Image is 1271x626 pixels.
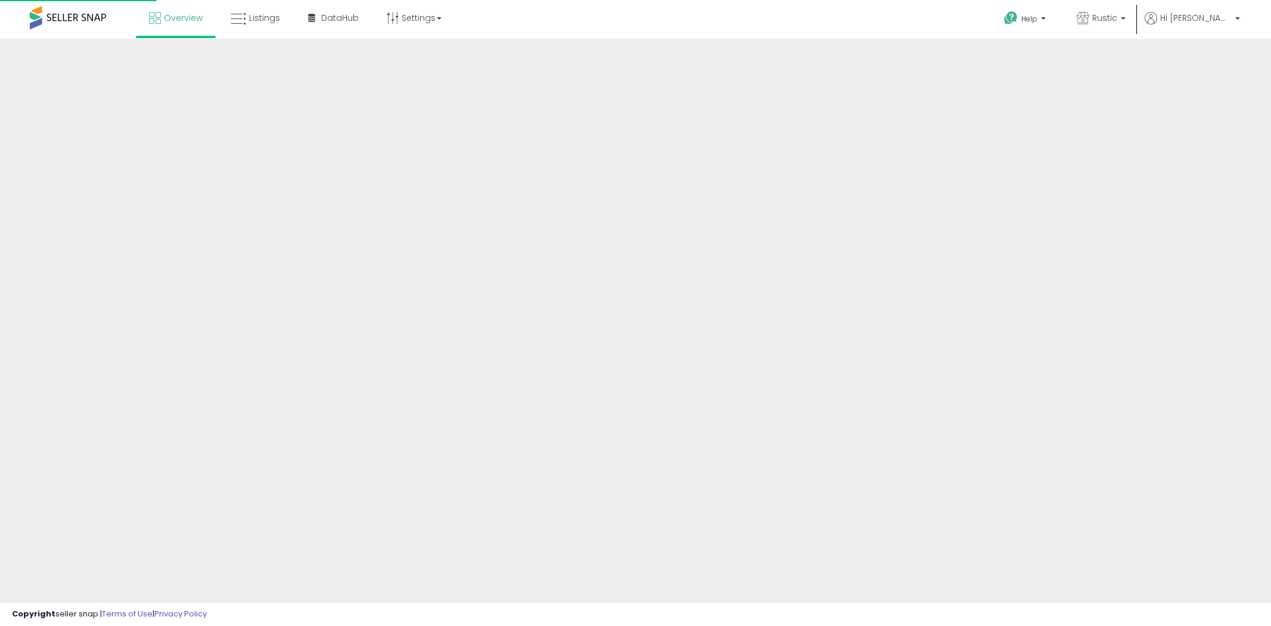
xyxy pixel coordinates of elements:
[1145,12,1240,39] a: Hi [PERSON_NAME]
[1160,12,1232,24] span: Hi [PERSON_NAME]
[1003,11,1018,26] i: Get Help
[1092,12,1117,24] span: Rustic
[249,12,280,24] span: Listings
[164,12,203,24] span: Overview
[995,2,1058,39] a: Help
[321,12,359,24] span: DataHub
[1021,14,1037,24] span: Help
